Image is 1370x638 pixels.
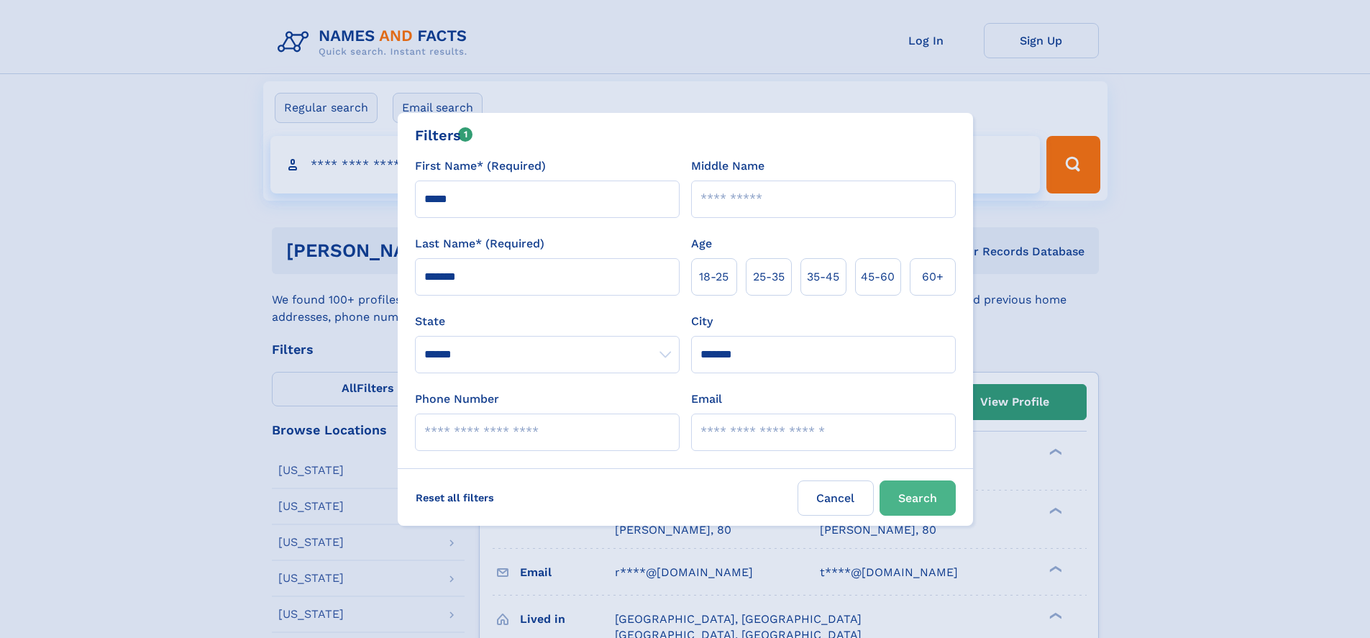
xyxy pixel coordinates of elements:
label: Email [691,391,722,408]
span: 18‑25 [699,268,729,286]
label: City [691,313,713,330]
label: Last Name* (Required) [415,235,544,252]
label: Cancel [798,480,874,516]
label: Reset all filters [406,480,503,515]
label: Phone Number [415,391,499,408]
span: 25‑35 [753,268,785,286]
label: First Name* (Required) [415,158,546,175]
div: Filters [415,124,473,146]
label: Middle Name [691,158,764,175]
span: 35‑45 [807,268,839,286]
span: 45‑60 [861,268,895,286]
button: Search [880,480,956,516]
label: State [415,313,680,330]
span: 60+ [922,268,944,286]
label: Age [691,235,712,252]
